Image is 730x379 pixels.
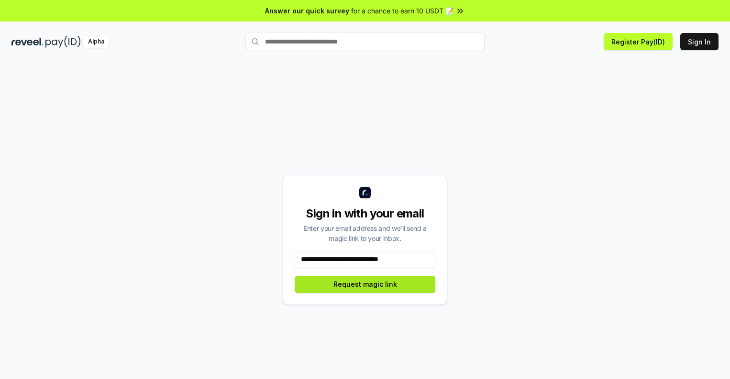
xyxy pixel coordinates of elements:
div: Sign in with your email [295,206,435,221]
img: pay_id [45,36,81,48]
button: Request magic link [295,276,435,293]
span: for a chance to earn 10 USDT 📝 [351,6,453,16]
img: logo_small [359,187,371,198]
div: Alpha [83,36,110,48]
img: reveel_dark [11,36,44,48]
button: Sign In [680,33,719,50]
div: Enter your email address and we’ll send a magic link to your inbox. [295,223,435,243]
span: Answer our quick survey [265,6,349,16]
button: Register Pay(ID) [604,33,673,50]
